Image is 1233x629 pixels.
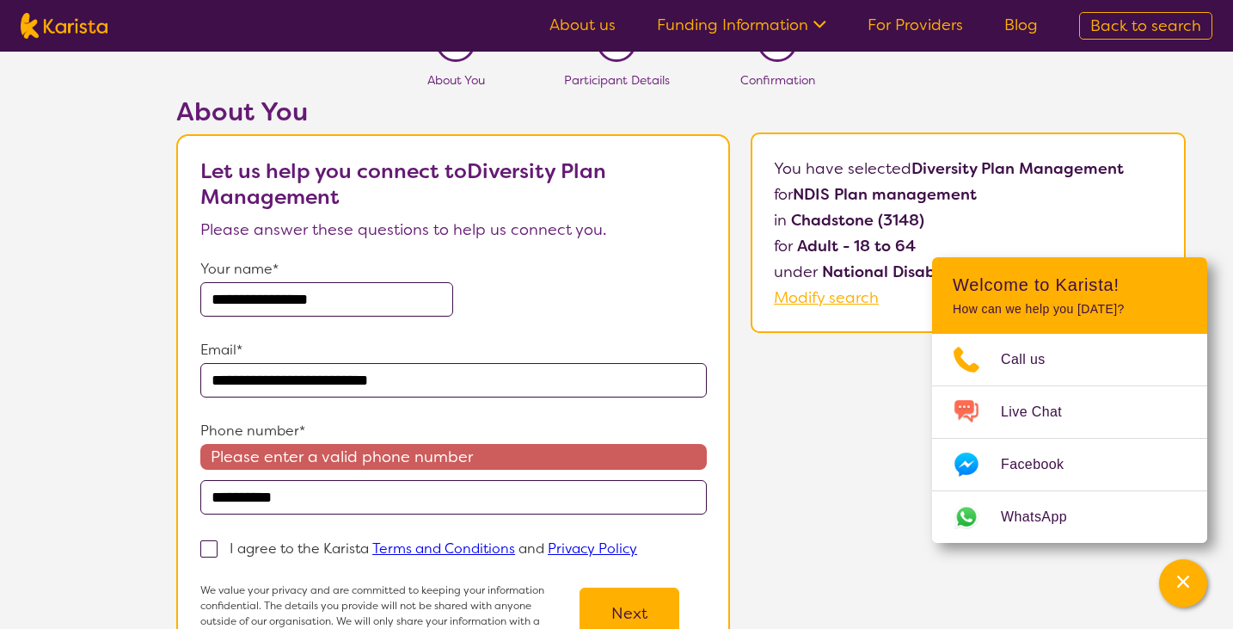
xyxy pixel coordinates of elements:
[176,96,730,127] h2: About You
[200,337,707,363] p: Email*
[549,15,616,35] a: About us
[1079,12,1212,40] a: Back to search
[774,287,879,308] a: Modify search
[200,217,707,243] p: Please answer these questions to help us connect you.
[932,257,1207,543] div: Channel Menu
[564,72,670,88] span: Participant Details
[791,210,924,231] b: Chadstone (3148)
[797,236,916,256] b: Adult - 18 to 64
[1001,504,1088,530] span: WhatsApp
[21,13,107,39] img: Karista logo
[740,72,815,88] span: Confirmation
[774,156,1162,311] p: You have selected
[372,540,515,558] a: Terms and Conditions
[1159,559,1207,607] button: Channel Menu
[774,233,1162,259] p: for
[774,259,1162,285] p: under .
[911,158,1124,179] b: Diversity Plan Management
[1001,452,1084,478] span: Facebook
[822,262,1159,282] b: National Disability Insurance Scheme (NDIS)
[657,15,826,35] a: Funding Information
[200,444,707,470] span: Please enter a valid phone number
[200,256,707,282] p: Your name*
[1004,15,1038,35] a: Blog
[548,540,637,558] a: Privacy Policy
[200,157,606,211] b: Let us help you connect to Diversity Plan Management
[932,334,1207,543] ul: Choose channel
[200,418,707,444] p: Phone number*
[953,302,1187,317] p: How can we help you [DATE]?
[868,15,963,35] a: For Providers
[774,182,1162,207] p: for
[793,184,977,205] b: NDIS Plan management
[774,207,1162,233] p: in
[230,540,637,558] p: I agree to the Karista and
[1001,347,1066,373] span: Call us
[953,274,1187,295] h2: Welcome to Karista!
[427,72,485,88] span: About You
[1001,399,1083,425] span: Live Chat
[932,491,1207,543] a: Web link opens in a new tab.
[1090,15,1201,36] span: Back to search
